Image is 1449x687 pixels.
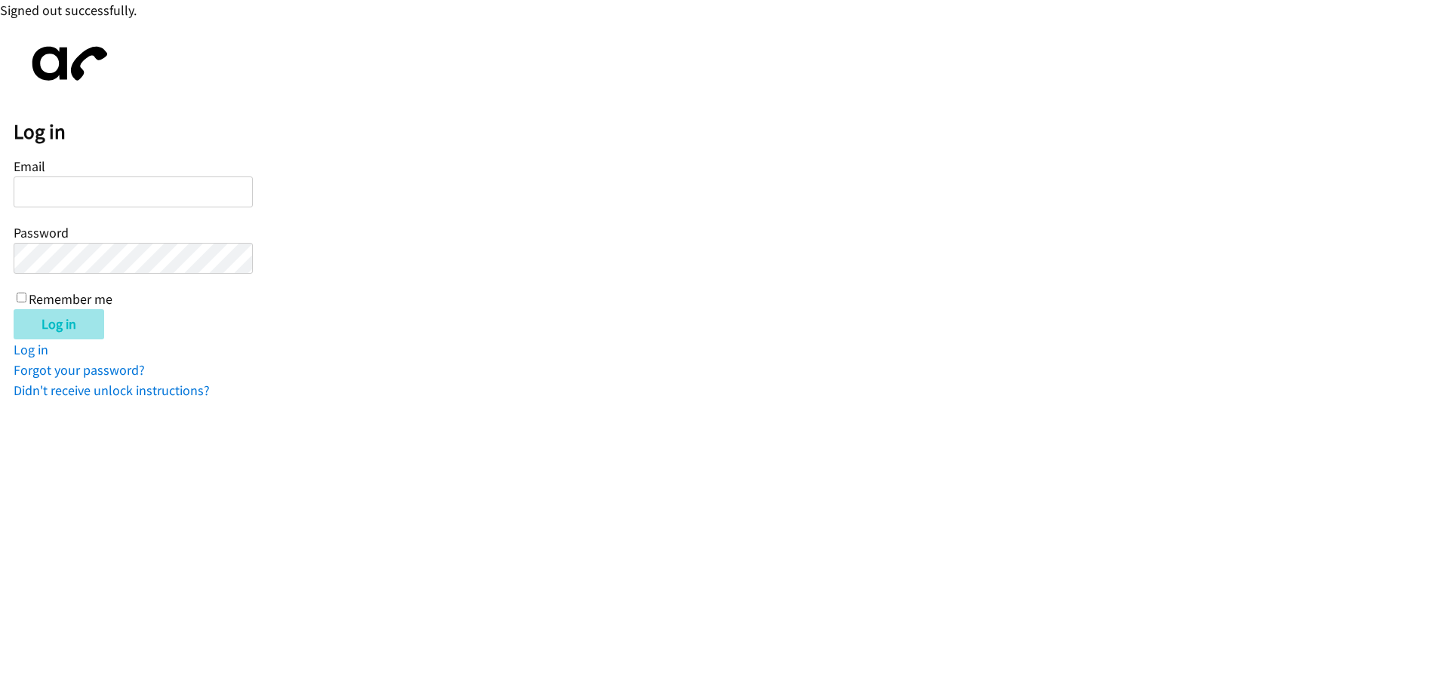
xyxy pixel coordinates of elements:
h2: Log in [14,119,1449,145]
img: aphone-8a226864a2ddd6a5e75d1ebefc011f4aa8f32683c2d82f3fb0802fe031f96514.svg [14,34,119,94]
label: Email [14,158,45,175]
a: Forgot your password? [14,361,145,379]
label: Remember me [29,290,112,308]
a: Didn't receive unlock instructions? [14,382,210,399]
a: Log in [14,341,48,358]
input: Log in [14,309,104,339]
label: Password [14,224,69,241]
